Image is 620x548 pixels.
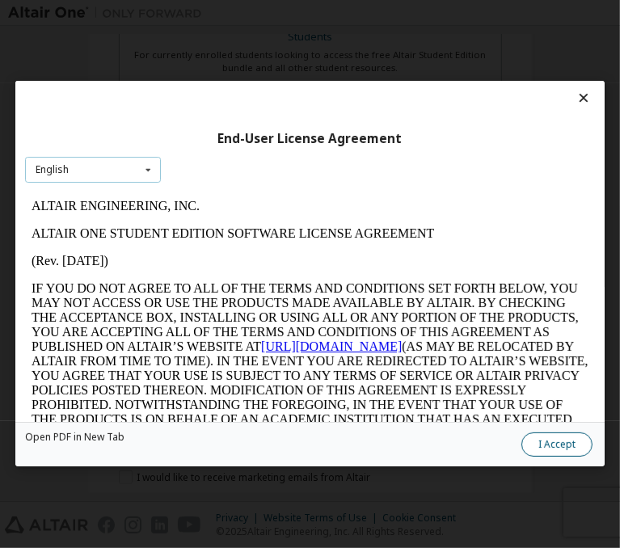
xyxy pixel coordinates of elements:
p: ALTAIR ONE STUDENT EDITION SOFTWARE LICENSE AGREEMENT [6,34,563,48]
a: Open PDF in New Tab [25,433,124,443]
div: End-User License Agreement [25,131,595,147]
button: I Accept [521,433,593,457]
p: (Rev. [DATE]) [6,61,563,76]
p: ALTAIR ENGINEERING, INC. [6,6,563,21]
p: IF YOU DO NOT AGREE TO ALL OF THE TERMS AND CONDITIONS SET FORTH BELOW, YOU MAY NOT ACCESS OR USE... [6,89,563,263]
a: [URL][DOMAIN_NAME] [236,147,377,161]
div: English [36,165,69,175]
